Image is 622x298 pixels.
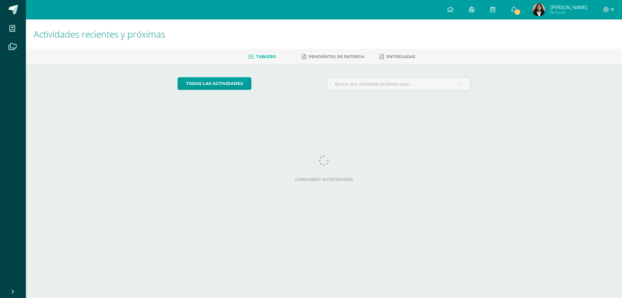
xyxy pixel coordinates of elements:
label: Cargando actividades [178,177,471,182]
input: Busca una actividad próxima aquí... [327,77,470,90]
span: Pendientes de entrega [309,54,364,59]
a: todas las Actividades [178,77,251,90]
a: Tablero [248,52,276,62]
span: [PERSON_NAME] [550,4,587,10]
span: Actividades recientes y próximas [34,28,165,40]
span: Mi Perfil [550,10,587,15]
img: 6e3dbe7b7e448b82fe6f7148018ab3f3.png [532,3,545,16]
span: 1 [514,8,521,16]
span: Tablero [256,54,276,59]
a: Pendientes de entrega [302,52,364,62]
span: Entregadas [386,54,415,59]
a: Entregadas [380,52,415,62]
